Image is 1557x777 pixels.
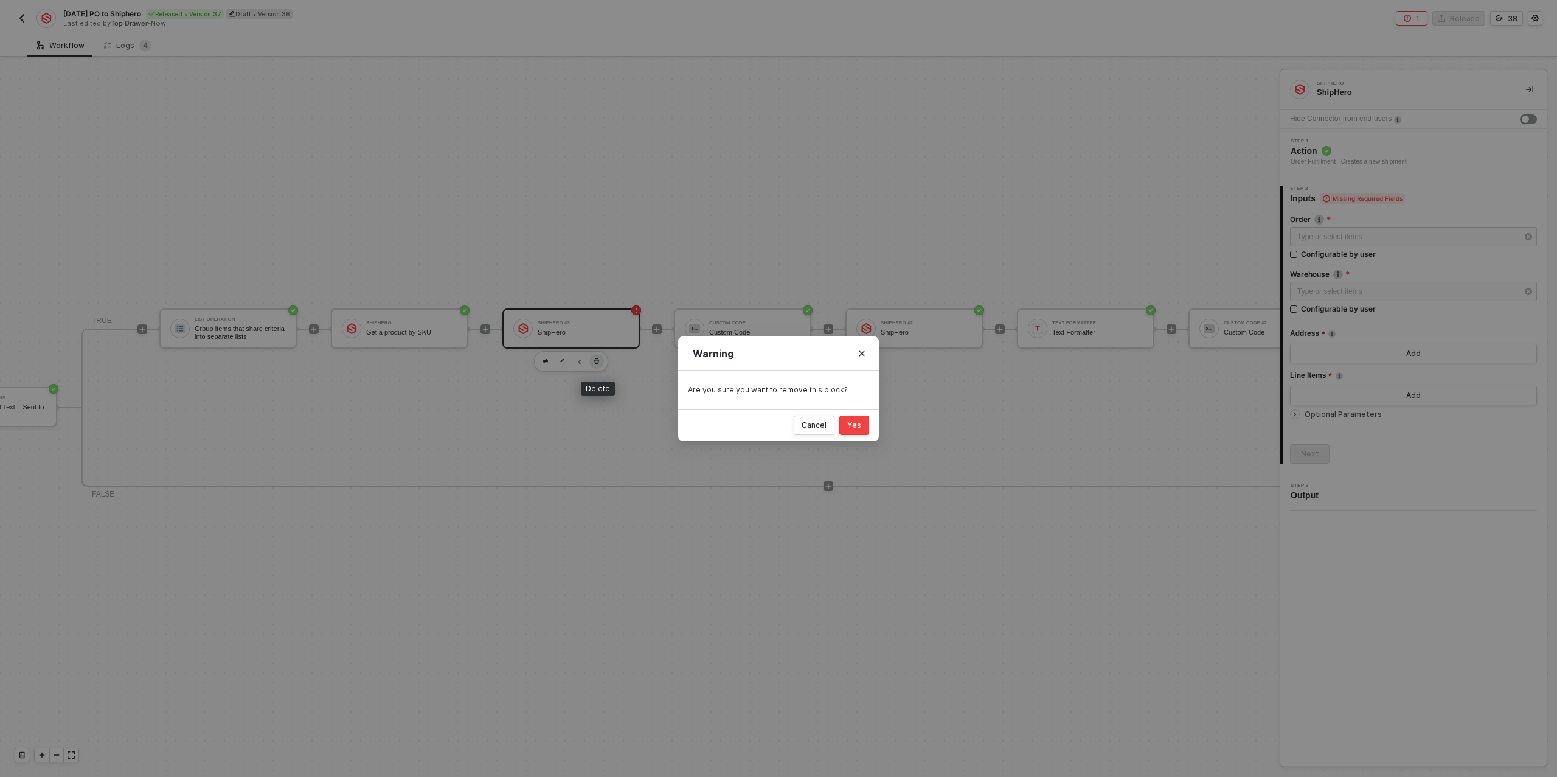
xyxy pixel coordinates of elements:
div: ShipHero #2 [881,321,972,326]
div: Step 1Action Order Fulfillment - Creates a new shipment [1280,139,1547,167]
div: ShipHero #3 [538,321,629,326]
img: icon-info [1314,215,1324,225]
span: icon-success-page [974,305,984,315]
div: List Operation [195,317,286,322]
img: icon [518,323,529,334]
span: Step 2 [1290,186,1405,191]
span: icon-settings [1531,15,1539,22]
span: Output [1291,489,1323,501]
span: Inputs [1290,192,1405,204]
div: Text Formatter [1052,329,1143,336]
div: Warning [693,347,864,360]
div: Custom Code [1224,329,1315,336]
div: 1 [1416,13,1420,24]
div: Custom Code [709,329,800,336]
span: icon-play [825,483,832,490]
span: 4 [143,41,148,50]
span: icon-versioning [1496,15,1503,22]
div: Configurable by user [1301,304,1376,314]
img: icon [1204,323,1215,334]
span: [DATE] PO to Shiphero [63,9,141,19]
div: Cancel [802,420,827,430]
div: Custom Code #2 [1224,321,1315,326]
span: Line Items [1290,368,1332,383]
span: icon-success-page [49,384,58,394]
span: icon-error-page [1404,15,1411,22]
div: Are you sure you want to remove this block? [688,385,869,395]
span: icon-play [38,751,46,759]
button: copy-block [572,354,587,369]
div: ShipHero [881,329,972,336]
label: Warehouse [1290,269,1537,279]
span: Address [1290,326,1325,341]
span: icon-success-page [1146,305,1156,315]
div: Add [1406,349,1421,358]
span: icon-collapse-right [1526,86,1533,93]
img: icon [346,323,357,334]
img: integration-icon [41,13,51,24]
div: Group items that share criteria into separate lists [195,325,286,340]
div: Workflow [37,41,85,51]
div: Step 2Inputs Missing Required FieldsOrdericon-infoConfigurable by userWarehouseicon-infoConfigura... [1280,186,1547,464]
img: integration-icon [1294,84,1305,95]
span: icon-expand [68,751,75,759]
span: icon-success-page [460,305,470,315]
span: Missing Required Fields [1320,193,1405,204]
img: edit-cred [560,358,565,364]
button: Close [852,344,872,363]
div: 38 [1508,13,1517,24]
div: Order Fulfillment - Creates a new shipment [1291,157,1407,167]
button: Next [1290,444,1330,464]
span: icon-success-page [288,305,298,315]
img: icon-info [1333,270,1343,279]
img: icon [175,323,186,334]
img: copy-block [577,359,582,364]
div: ShipHero [1317,87,1507,98]
img: icon-info [1328,330,1336,338]
img: edit-cred [543,359,548,363]
div: Configurable by user [1301,249,1376,259]
button: edit-cred [538,354,553,369]
div: Draft • Version 38 [226,9,293,19]
div: Logs [104,40,151,52]
span: Optional Parameters [1305,409,1382,419]
span: icon-play [996,326,1004,333]
div: Text Formatter [1052,321,1143,326]
span: Top Drawer [111,19,148,27]
div: Optional Parameters [1290,408,1537,421]
span: icon-play [825,326,832,333]
span: icon-play [482,326,489,333]
div: ShipHero [538,329,629,336]
div: Get a product by SKU. [366,329,457,336]
div: Released • Version 37 [146,9,224,19]
span: icon-play [310,326,317,333]
div: Hide Connector from end-users [1290,113,1392,125]
div: Delete [581,382,615,396]
div: Last edited by - Now [63,19,777,28]
button: Add [1290,386,1537,405]
img: back [17,13,27,23]
sup: 4 [139,40,151,52]
div: Add [1406,391,1421,400]
button: Add [1290,344,1537,363]
div: ShipHero [366,321,457,326]
button: edit-cred [555,354,570,369]
span: icon-error-page [631,305,641,315]
span: icon-play [1168,326,1175,333]
span: icon-success-page [803,305,813,315]
div: ShipHero [1317,81,1499,86]
button: Yes [839,415,869,434]
button: 38 [1490,11,1523,26]
span: icon-minus [53,751,60,759]
div: FALSE [92,489,114,500]
div: Yes [847,420,861,430]
span: icon-play [653,326,661,333]
button: back [15,11,29,26]
label: Order [1290,214,1537,225]
button: 1 [1396,11,1427,26]
div: Custom Code [709,321,800,326]
span: icon-play [139,326,146,333]
img: icon-info [1336,372,1343,380]
span: Step 3 [1291,483,1323,488]
div: TRUE [92,315,112,327]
